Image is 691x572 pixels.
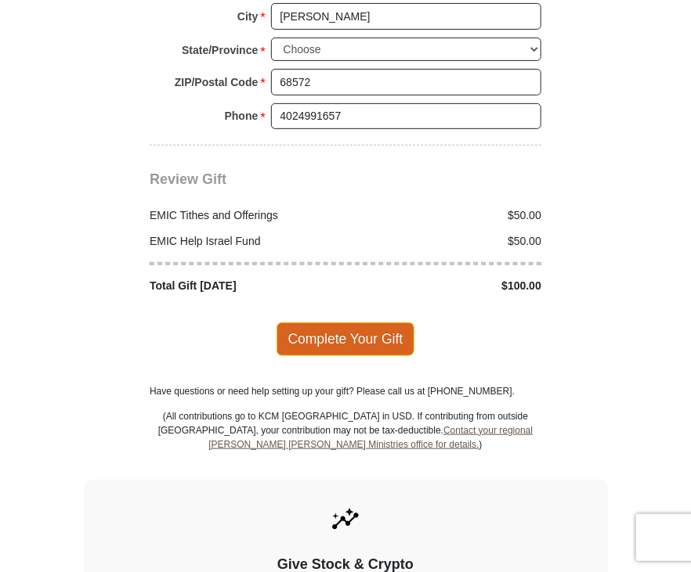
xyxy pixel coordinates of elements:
[142,278,346,294] div: Total Gift [DATE]
[225,105,259,127] strong: Phone
[208,425,533,450] a: Contact your regional [PERSON_NAME] [PERSON_NAME] Ministries office for details.
[345,278,550,294] div: $100.00
[150,171,226,187] span: Review Gift
[329,503,362,536] img: give-by-stock.svg
[277,322,415,355] span: Complete Your Gift
[345,207,550,224] div: $50.00
[175,71,259,93] strong: ZIP/Postal Code
[182,39,258,61] strong: State/Province
[150,384,541,398] p: Have questions or need help setting up your gift? Please call us at [PHONE_NUMBER].
[237,5,258,27] strong: City
[142,233,346,250] div: EMIC Help Israel Fund
[157,409,534,480] p: (All contributions go to KCM [GEOGRAPHIC_DATA] in USD. If contributing from outside [GEOGRAPHIC_D...
[345,233,550,250] div: $50.00
[142,207,346,224] div: EMIC Tithes and Offerings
